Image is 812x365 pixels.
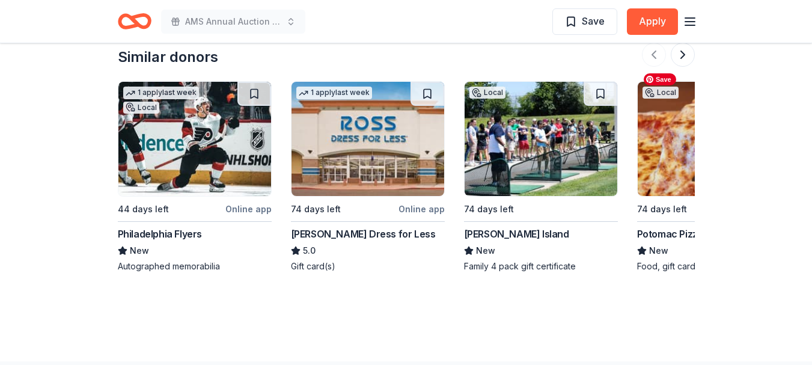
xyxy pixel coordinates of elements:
div: 44 days left [118,202,169,216]
div: Family 4 pack gift certificate [464,260,618,272]
div: Philadelphia Flyers [118,227,202,241]
span: AMS Annual Auction Fundraiser [185,14,281,29]
img: Image for Philadelphia Flyers [118,82,271,196]
div: Online app [225,201,272,216]
div: [PERSON_NAME] Dress for Less [291,227,436,241]
div: 74 days left [637,202,687,216]
div: Food, gift card(s) [637,260,791,272]
img: Image for Mulligan's Island [465,82,617,196]
button: Apply [627,8,678,35]
div: Local [469,87,505,99]
img: Image for Ross Dress for Less [292,82,444,196]
span: New [130,244,149,258]
div: 74 days left [291,202,341,216]
div: Local [643,87,679,99]
div: Autographed memorabilia [118,260,272,272]
div: Similar donors [118,48,218,67]
div: 1 apply last week [296,87,372,99]
a: Image for Potomac PizzaLocal74 days leftOnline appPotomac PizzaNewFood, gift card(s) [637,81,791,272]
span: 5.0 [303,244,316,258]
a: Image for Mulligan's IslandLocal74 days left[PERSON_NAME] IslandNewFamily 4 pack gift certificate [464,81,618,272]
div: [PERSON_NAME] Island [464,227,569,241]
div: 74 days left [464,202,514,216]
a: Home [118,7,151,35]
span: Save [644,73,676,85]
span: New [649,244,668,258]
div: Local [123,102,159,114]
div: Gift card(s) [291,260,445,272]
a: Image for Philadelphia Flyers1 applylast weekLocal44 days leftOnline appPhiladelphia FlyersNewAut... [118,81,272,272]
img: Image for Potomac Pizza [638,82,790,196]
button: Save [552,8,617,35]
button: AMS Annual Auction Fundraiser [161,10,305,34]
a: Image for Ross Dress for Less1 applylast week74 days leftOnline app[PERSON_NAME] Dress for Less5.... [291,81,445,272]
div: Potomac Pizza [637,227,704,241]
div: 1 apply last week [123,87,199,99]
span: Save [582,13,605,29]
div: Online app [398,201,445,216]
span: New [476,244,495,258]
